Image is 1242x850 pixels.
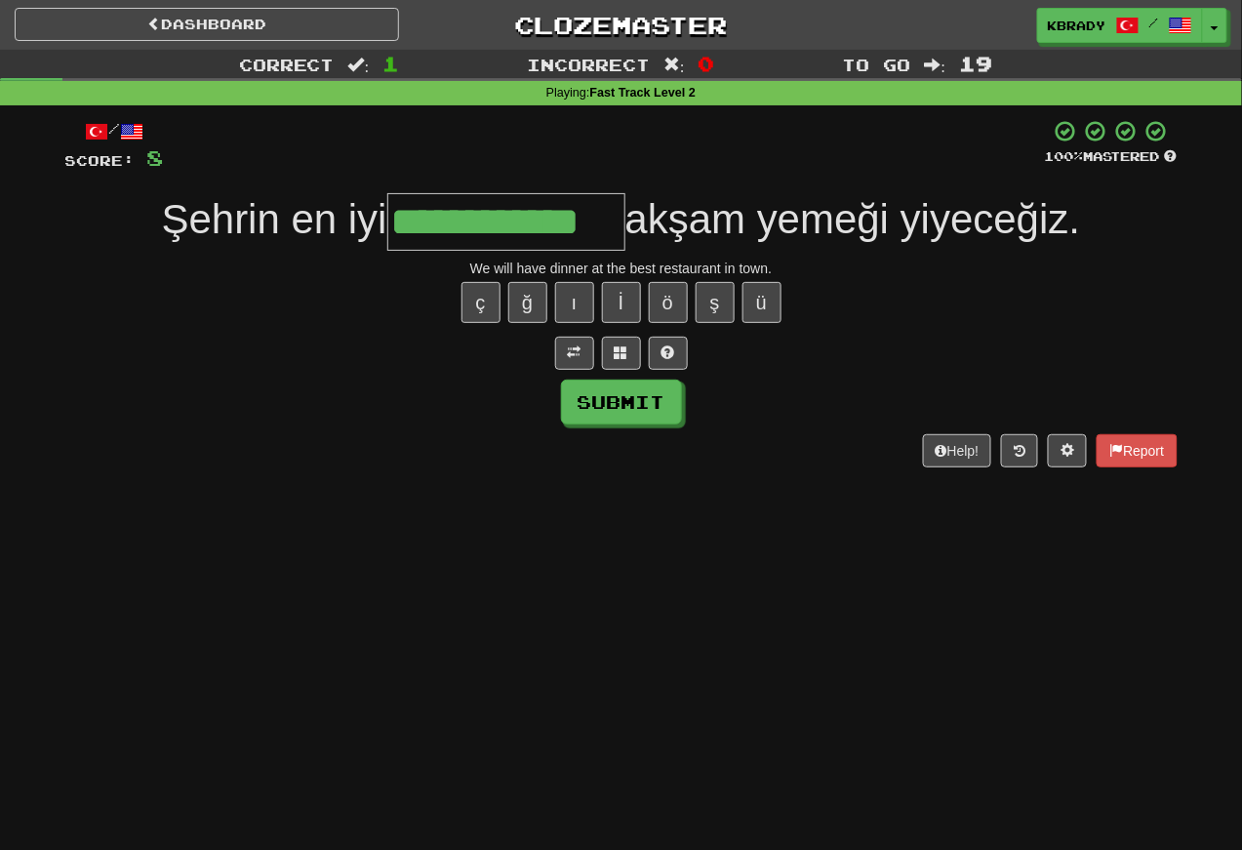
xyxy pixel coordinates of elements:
[602,282,641,323] button: İ
[1097,434,1177,467] button: Report
[147,145,164,170] span: 8
[925,57,946,73] span: :
[959,52,992,75] span: 19
[1149,16,1159,29] span: /
[696,282,735,323] button: ş
[649,282,688,323] button: ö
[555,337,594,370] button: Toggle translation (alt+t)
[649,337,688,370] button: Single letter hint - you only get 1 per sentence and score half the points! alt+h
[561,380,682,425] button: Submit
[65,119,164,143] div: /
[15,8,399,41] a: Dashboard
[1048,17,1106,34] span: kbrady
[590,86,697,100] strong: Fast Track Level 2
[382,52,399,75] span: 1
[602,337,641,370] button: Switch sentence to multiple choice alt+p
[239,55,335,74] span: Correct
[625,196,1081,242] span: akşam yemeği yiyeceğiz.
[663,57,685,73] span: :
[843,55,911,74] span: To go
[65,259,1178,278] div: We will have dinner at the best restaurant in town.
[527,55,650,74] span: Incorrect
[348,57,370,73] span: :
[508,282,547,323] button: ğ
[428,8,813,42] a: Clozemaster
[65,152,136,169] span: Score:
[1045,148,1178,166] div: Mastered
[1001,434,1038,467] button: Round history (alt+y)
[555,282,594,323] button: ı
[699,52,715,75] span: 0
[1037,8,1203,43] a: kbrady /
[1045,148,1084,164] span: 100 %
[923,434,992,467] button: Help!
[461,282,501,323] button: ç
[742,282,781,323] button: ü
[162,196,387,242] span: Şehrin en iyi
